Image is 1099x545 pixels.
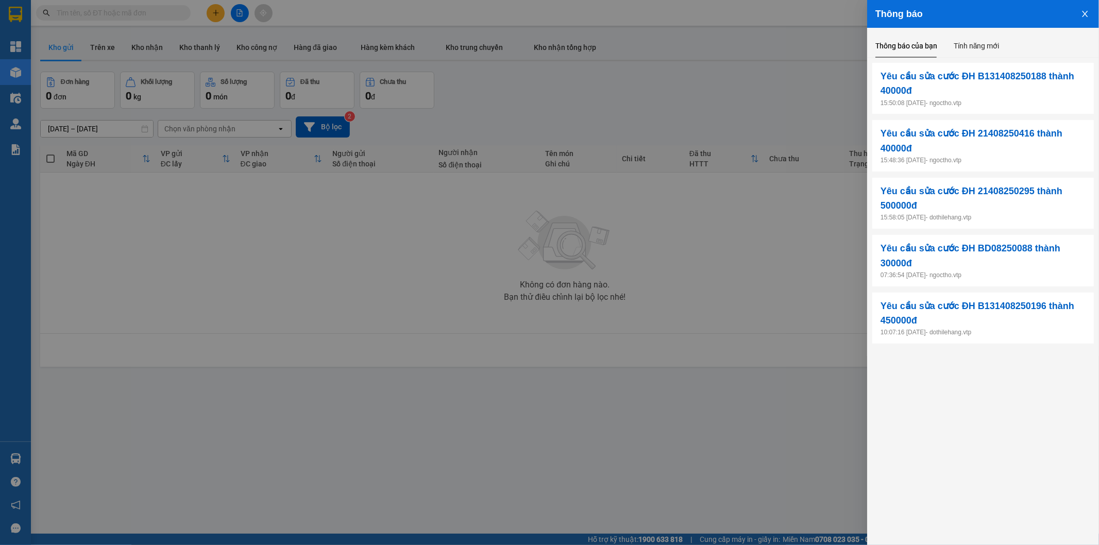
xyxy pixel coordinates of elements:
[1081,10,1089,18] span: close
[881,69,1086,98] span: Yêu cầu sửa cước ĐH B131408250188 thành 40000đ
[881,98,1086,108] p: 15:50:08 [DATE] - ngoctho.vtp
[881,328,1086,337] p: 10:07:16 [DATE] - dothilehang.vtp
[881,299,1086,328] span: Yêu cầu sửa cước ĐH B131408250196 thành 450000đ
[881,213,1086,223] p: 15:58:05 [DATE] - dothilehang.vtp
[881,270,1086,280] p: 07:36:54 [DATE] - ngoctho.vtp
[881,126,1086,156] span: Yêu cầu sửa cước ĐH 21408250416 thành 40000đ
[881,184,1086,213] span: Yêu cầu sửa cước ĐH 21408250295 thành 500000đ
[875,40,937,52] div: Thông báo của bạn
[954,40,1000,52] div: Tính năng mới
[881,156,1086,165] p: 15:48:36 [DATE] - ngoctho.vtp
[881,241,1086,270] span: Yêu cầu sửa cước ĐH BD08250088 thành 30000đ
[875,8,1091,20] div: Thông báo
